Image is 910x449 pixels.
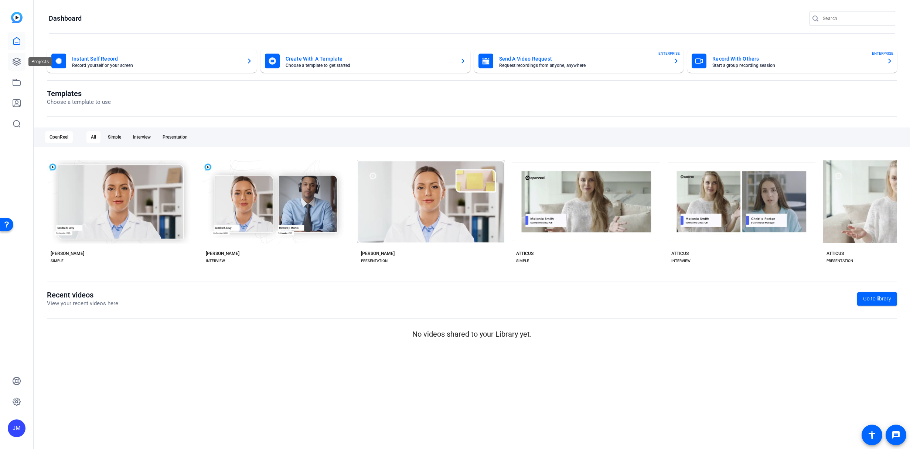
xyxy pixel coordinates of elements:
[474,49,684,73] button: Send A Video RequestRequest recordings from anyone, anywhereENTERPRISE
[516,251,534,256] div: ATTICUS
[671,258,691,264] div: INTERVIEW
[45,131,73,143] div: OpenReel
[51,251,84,256] div: [PERSON_NAME]
[823,14,889,23] input: Search
[47,49,257,73] button: Instant Self RecordRecord yourself or your screen
[47,329,897,340] p: No videos shared to your Library yet.
[72,63,241,68] mat-card-subtitle: Record yourself or your screen
[872,51,893,56] span: ENTERPRISE
[687,49,897,73] button: Record With OthersStart a group recording sessionENTERPRISE
[361,251,395,256] div: [PERSON_NAME]
[51,258,64,264] div: SIMPLE
[868,431,876,439] mat-icon: accessibility
[286,54,454,63] mat-card-title: Create With A Template
[28,57,52,66] div: Projects
[361,258,388,264] div: PRESENTATION
[499,54,668,63] mat-card-title: Send A Video Request
[857,292,897,306] a: Go to library
[206,251,239,256] div: [PERSON_NAME]
[49,14,82,23] h1: Dashboard
[47,299,118,308] p: View your recent videos here
[11,12,23,23] img: blue-gradient.svg
[47,98,111,106] p: Choose a template to use
[892,431,900,439] mat-icon: message
[863,295,891,303] span: Go to library
[129,131,155,143] div: Interview
[206,258,225,264] div: INTERVIEW
[286,63,454,68] mat-card-subtitle: Choose a template to get started
[658,51,680,56] span: ENTERPRISE
[8,419,25,437] div: JM
[671,251,689,256] div: ATTICUS
[86,131,100,143] div: All
[158,131,192,143] div: Presentation
[827,251,844,256] div: ATTICUS
[712,63,881,68] mat-card-subtitle: Start a group recording session
[103,131,126,143] div: Simple
[47,89,111,98] h1: Templates
[827,258,853,264] div: PRESENTATION
[499,63,668,68] mat-card-subtitle: Request recordings from anyone, anywhere
[516,258,529,264] div: SIMPLE
[712,54,881,63] mat-card-title: Record With Others
[260,49,470,73] button: Create With A TemplateChoose a template to get started
[47,290,118,299] h1: Recent videos
[72,54,241,63] mat-card-title: Instant Self Record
